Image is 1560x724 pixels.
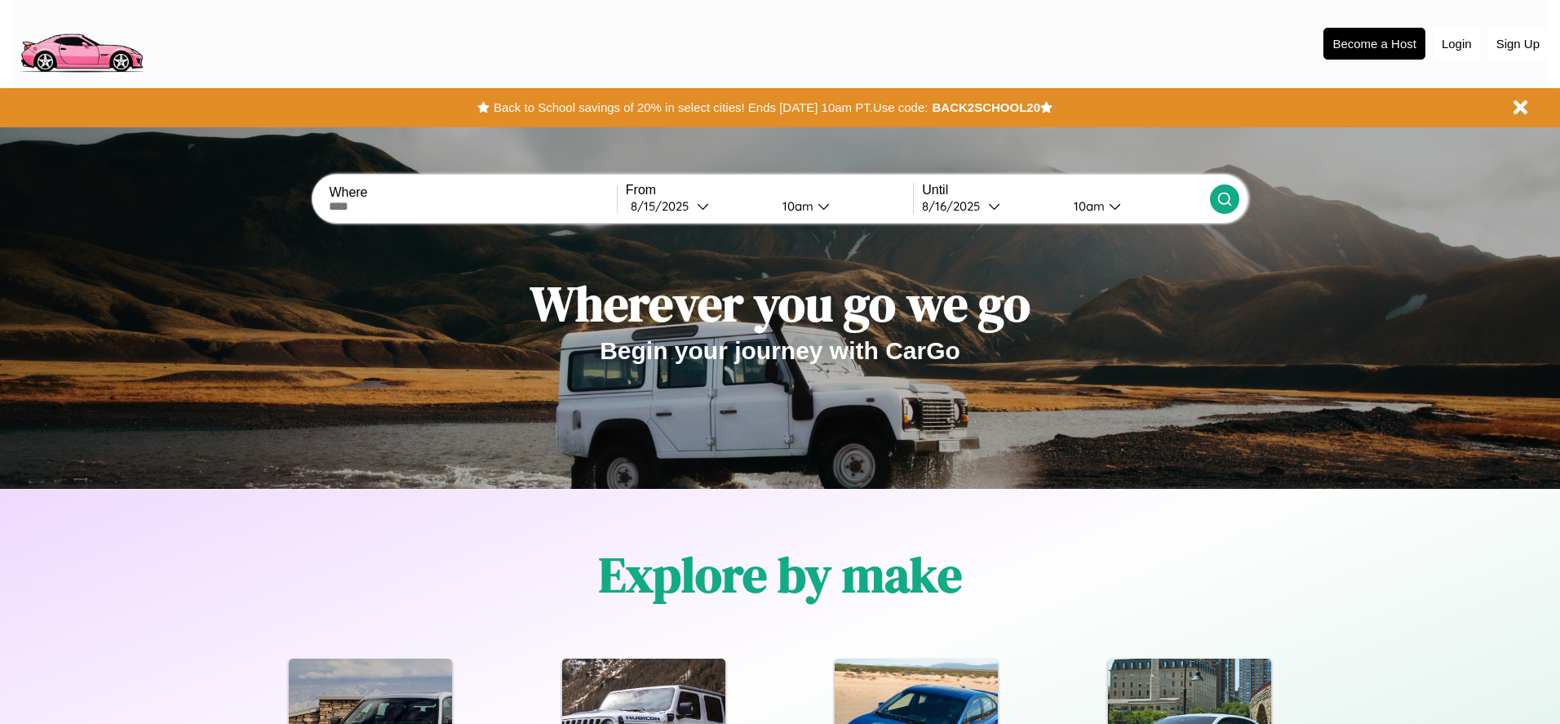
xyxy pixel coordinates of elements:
button: 10am [1061,198,1209,215]
button: 10am [769,198,913,215]
h1: Explore by make [599,541,962,608]
button: Back to School savings of 20% in select cities! Ends [DATE] 10am PT.Use code: [490,96,932,119]
div: 10am [774,198,818,214]
label: Where [329,185,616,200]
label: From [626,183,913,198]
div: 10am [1066,198,1109,214]
button: Login [1434,29,1480,59]
button: 8/15/2025 [626,198,769,215]
img: logo [12,8,150,77]
button: Become a Host [1323,28,1425,60]
button: Sign Up [1488,29,1548,59]
div: 8 / 16 / 2025 [922,198,988,214]
b: BACK2SCHOOL20 [932,100,1040,114]
div: 8 / 15 / 2025 [631,198,697,214]
label: Until [922,183,1209,198]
